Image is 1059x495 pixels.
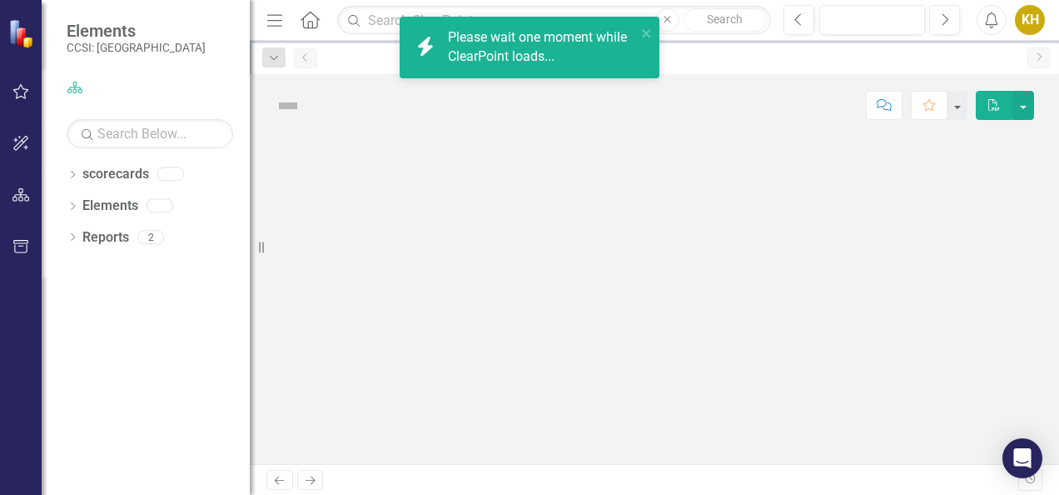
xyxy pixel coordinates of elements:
[67,21,206,41] span: Elements
[337,6,771,35] input: Search ClearPoint...
[82,228,129,247] a: Reports
[82,165,149,184] a: scorecards
[8,18,38,48] img: ClearPoint Strategy
[275,92,301,119] img: Not Defined
[67,41,206,54] small: CCSI: [GEOGRAPHIC_DATA]
[82,197,138,216] a: Elements
[448,28,636,67] div: Please wait one moment while ClearPoint loads...
[684,8,767,32] button: Search
[707,12,743,26] span: Search
[67,119,233,148] input: Search Below...
[1015,5,1045,35] button: KH
[1002,438,1042,478] div: Open Intercom Messenger
[137,230,164,244] div: 2
[641,23,653,42] button: close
